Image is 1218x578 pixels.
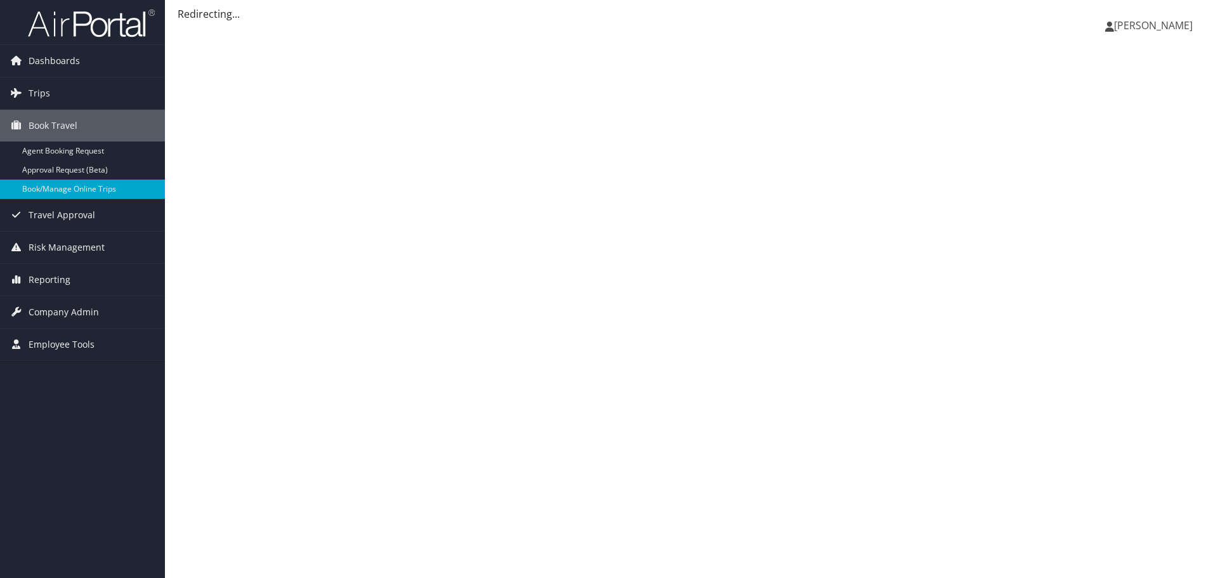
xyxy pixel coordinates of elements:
[28,8,155,38] img: airportal-logo.png
[29,296,99,328] span: Company Admin
[29,110,77,141] span: Book Travel
[29,199,95,231] span: Travel Approval
[29,77,50,109] span: Trips
[29,264,70,296] span: Reporting
[1114,18,1193,32] span: [PERSON_NAME]
[1105,6,1205,44] a: [PERSON_NAME]
[178,6,1205,22] div: Redirecting...
[29,232,105,263] span: Risk Management
[29,45,80,77] span: Dashboards
[29,329,95,360] span: Employee Tools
